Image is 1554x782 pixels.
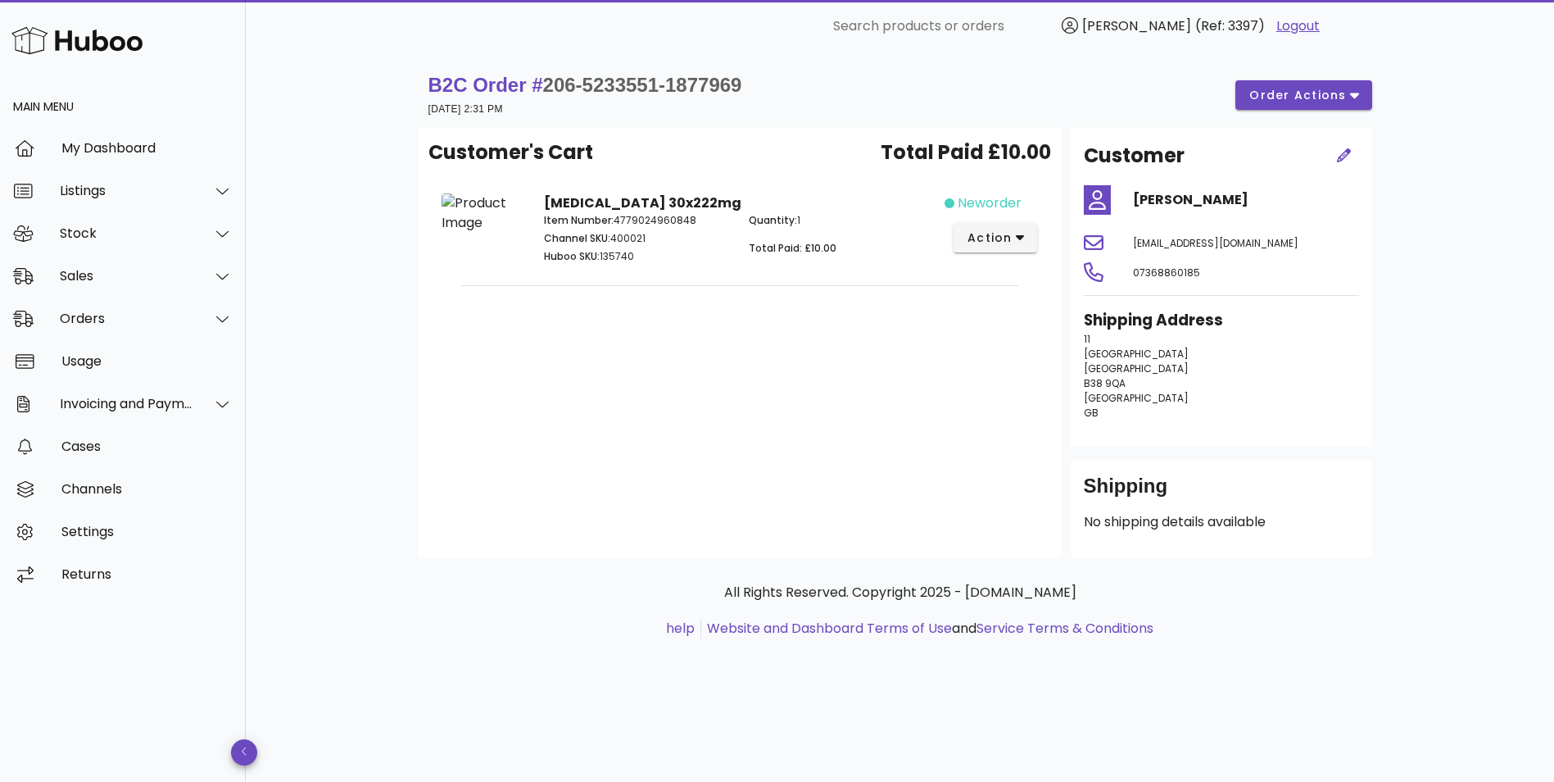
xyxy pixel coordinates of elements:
div: Channels [61,481,233,497]
span: [GEOGRAPHIC_DATA] [1084,347,1189,361]
strong: [MEDICAL_DATA] 30x222mg [544,193,741,212]
p: 1 [749,213,935,228]
img: Product Image [442,193,524,233]
small: [DATE] 2:31 PM [428,103,503,115]
div: Orders [60,311,193,326]
span: order actions [1248,87,1347,104]
button: action [954,223,1038,252]
p: No shipping details available [1084,512,1359,532]
a: Service Terms & Conditions [976,619,1153,638]
h2: Customer [1084,141,1185,170]
li: and [701,619,1153,639]
span: 206-5233551-1877969 [543,74,742,96]
span: neworder [958,193,1022,213]
img: Huboo Logo [11,23,143,58]
p: 4779024960848 [544,213,730,228]
div: Stock [60,225,193,241]
span: [PERSON_NAME] [1082,16,1191,35]
p: 135740 [544,249,730,264]
span: Total Paid: £10.00 [749,241,836,255]
p: 400021 [544,231,730,246]
span: action [967,230,1013,247]
div: Listings [60,183,193,198]
a: Website and Dashboard Terms of Use [707,619,952,638]
span: [GEOGRAPHIC_DATA] [1084,391,1189,405]
div: Shipping [1084,473,1359,512]
div: Returns [61,566,233,582]
span: Quantity: [749,213,797,227]
a: help [666,619,695,638]
div: Usage [61,353,233,369]
span: Huboo SKU: [544,249,600,263]
span: Customer's Cart [428,138,593,167]
span: (Ref: 3397) [1195,16,1265,35]
div: Settings [61,524,233,539]
span: B38 9QA [1084,376,1126,390]
div: Sales [60,268,193,284]
p: All Rights Reserved. Copyright 2025 - [DOMAIN_NAME] [432,583,1369,602]
div: My Dashboard [61,140,233,156]
span: [EMAIL_ADDRESS][DOMAIN_NAME] [1133,236,1298,250]
h4: [PERSON_NAME] [1133,190,1359,210]
strong: B2C Order # [428,74,742,96]
div: Invoicing and Payments [60,396,193,411]
span: Channel SKU: [544,231,610,245]
button: order actions [1235,80,1371,110]
span: GB [1084,406,1099,420]
span: Total Paid £10.00 [881,138,1051,167]
span: 11 [1084,332,1090,346]
a: Logout [1276,16,1320,36]
span: Item Number: [544,213,614,227]
span: 07368860185 [1133,266,1200,280]
h3: Shipping Address [1084,309,1359,332]
span: [GEOGRAPHIC_DATA] [1084,361,1189,375]
div: Cases [61,439,233,454]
